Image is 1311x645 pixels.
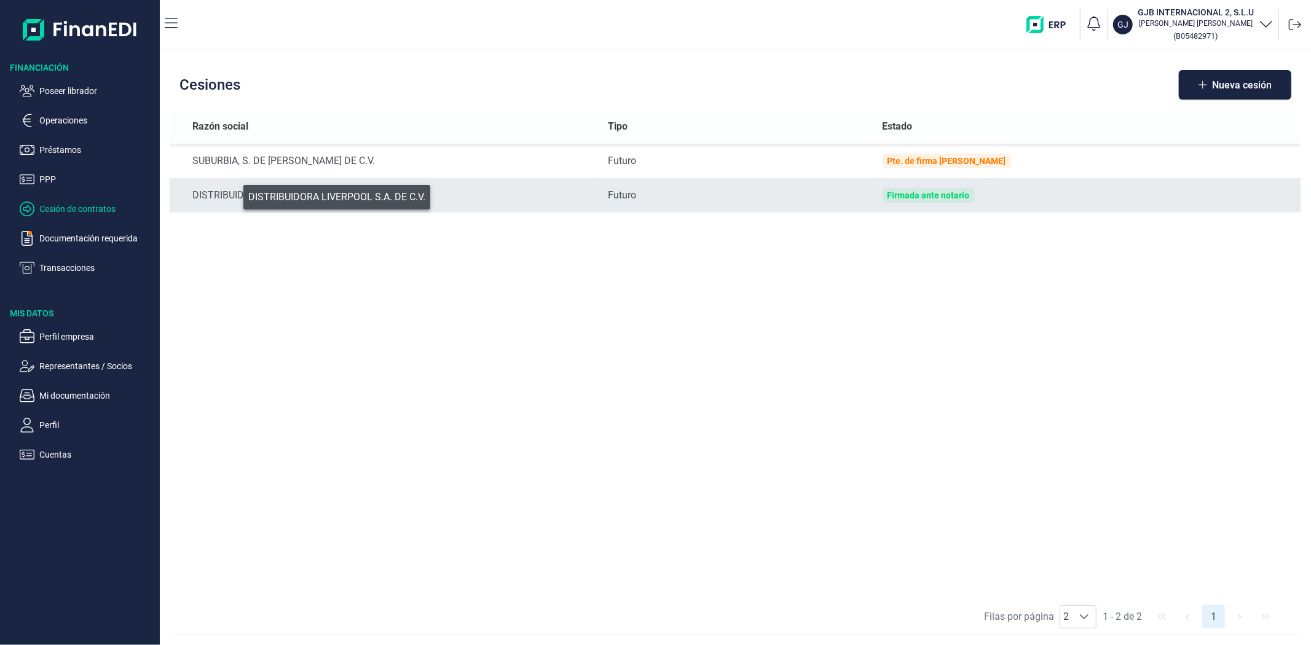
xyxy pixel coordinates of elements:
[20,447,155,462] button: Cuentas
[192,119,248,134] span: Razón social
[39,329,155,344] p: Perfil empresa
[1138,18,1254,28] p: [PERSON_NAME] [PERSON_NAME]
[20,172,155,187] button: PPP
[23,10,138,49] img: Logo de aplicación
[608,188,862,203] div: Futuro
[20,388,155,403] button: Mi documentación
[20,260,155,275] button: Transacciones
[1179,70,1291,100] button: Nueva cesión
[20,113,155,128] button: Operaciones
[608,119,628,134] span: Tipo
[192,154,589,168] div: SUBURBIA, S. DE [PERSON_NAME] DE C.V.
[192,188,589,203] div: DISTRIBUIDORA LIVERPOOL S.A. DE C.V.
[20,143,155,157] button: Préstamos
[1113,6,1274,43] button: GJGJB INTERNACIONAL 2, S.L.U[PERSON_NAME] [PERSON_NAME](B05482971)
[1174,31,1218,41] small: Copiar cif
[1098,605,1148,628] span: 1 - 2 de 2
[39,201,155,216] p: Cesión de contratos
[39,231,155,246] p: Documentación requerida
[1117,18,1128,31] p: GJ
[39,359,155,373] p: Representantes / Socios
[985,609,1055,624] span: Filas por página
[39,172,155,187] p: PPP
[20,231,155,246] button: Documentación requerida
[20,84,155,98] button: Poseer librador
[20,329,155,344] button: Perfil empresa
[39,418,155,432] p: Perfil
[20,418,155,432] button: Perfil
[179,76,240,93] h2: Cesiones
[608,154,862,168] div: Futuro
[883,119,913,134] span: Estado
[39,84,155,98] p: Poseer librador
[1202,605,1226,628] button: Page 1
[39,260,155,275] p: Transacciones
[39,447,155,462] p: Cuentas
[1212,80,1272,90] span: Nueva cesión
[20,201,155,216] button: Cesión de contratos
[888,190,970,200] div: Firmada ante notario
[1026,16,1075,33] img: erp
[1138,6,1254,18] h3: GJB INTERNACIONAL 2, S.L.U
[1060,606,1073,628] span: 2
[888,156,1006,166] div: Pte. de firma [PERSON_NAME]
[39,143,155,157] p: Préstamos
[39,388,155,403] p: Mi documentación
[20,359,155,373] button: Representantes / Socios
[39,113,155,128] p: Operaciones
